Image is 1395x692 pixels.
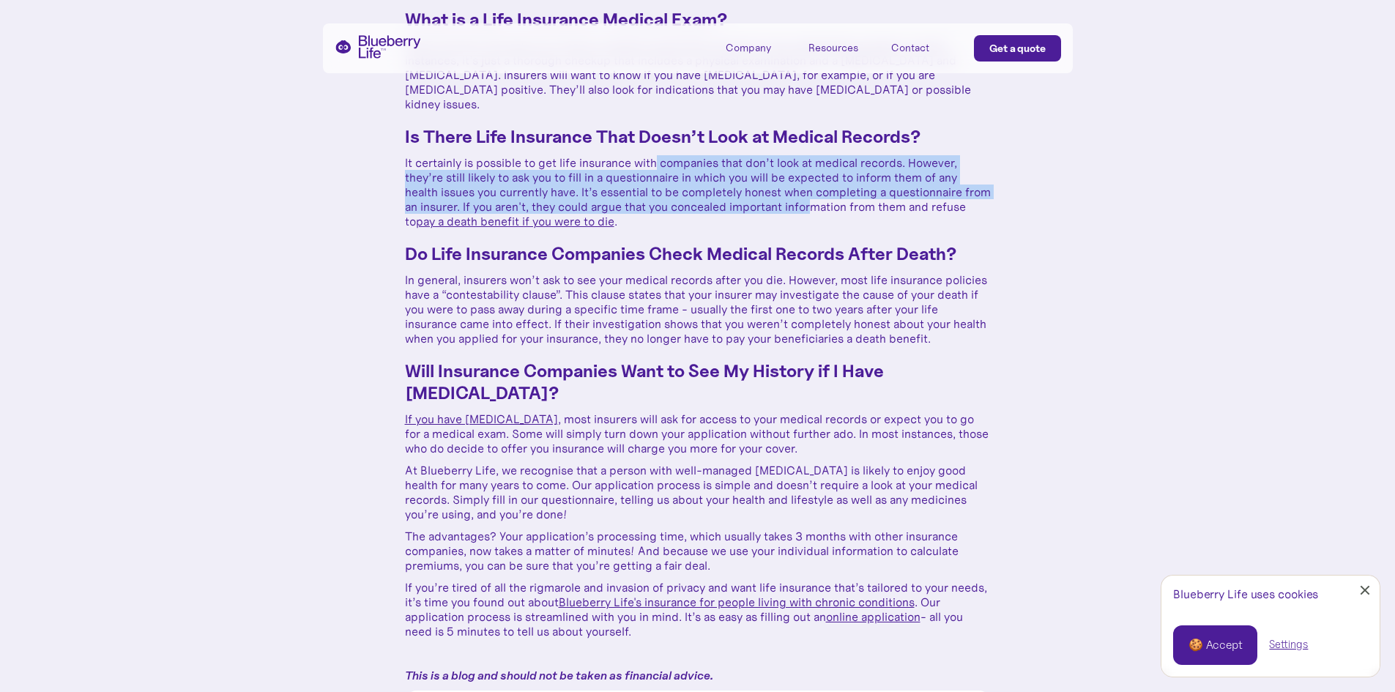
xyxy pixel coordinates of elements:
p: In general, insurers won’t ask to see your medical records after you die. However, most life insu... [405,272,991,346]
h3: Do Life Insurance Companies Check Medical Records After Death? [405,243,991,265]
p: , most insurers will ask for access to your medical records or expect you to go for a medical exa... [405,412,991,455]
div: Blueberry Life uses cookies [1173,587,1368,601]
p: The advantages? Your application’s processing time, which usually takes 3 months with other insur... [405,529,991,573]
a: Blueberry Life's insurance for people living with chronic conditions [559,595,915,609]
a: online application [826,609,920,624]
p: If you’re tired of all the rigmarole and invasion of privacy and want life insurance that’s tailo... [405,580,991,639]
a: 🍪 Accept [1173,625,1257,665]
div: Resources [808,42,858,54]
div: 🍪 Accept [1188,637,1242,653]
p: ‍ [405,646,991,661]
div: Resources [808,35,874,59]
a: pay a death benefit if you were to die [416,214,614,228]
a: Contact [891,35,957,59]
div: Close Cookie Popup [1365,590,1366,591]
div: Company [726,35,792,59]
p: Some insurers may ask you to have a medical examination as part of your application process. In m... [405,38,991,111]
em: This is a blog and should not be taken as financial advice. [405,669,713,682]
h3: What is a Life Insurance Medical Exam? [405,9,991,31]
h3: Is There Life Insurance That Doesn’t Look at Medical Records? [405,126,991,148]
p: At Blueberry Life, we recognise that a person with well-managed [MEDICAL_DATA] is likely to enjoy... [405,463,991,521]
div: Get a quote [989,41,1046,56]
h3: Will Insurance Companies Want to See My History if I Have [MEDICAL_DATA]? [405,360,991,404]
a: home [335,35,421,59]
a: Settings [1269,637,1308,652]
div: Contact [891,42,929,54]
a: Close Cookie Popup [1350,576,1380,605]
a: If you have [MEDICAL_DATA] [405,412,558,426]
div: Company [726,42,771,54]
p: It certainly is possible to get life insurance with companies that don’t look at medical records.... [405,155,991,228]
a: Get a quote [974,35,1061,62]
